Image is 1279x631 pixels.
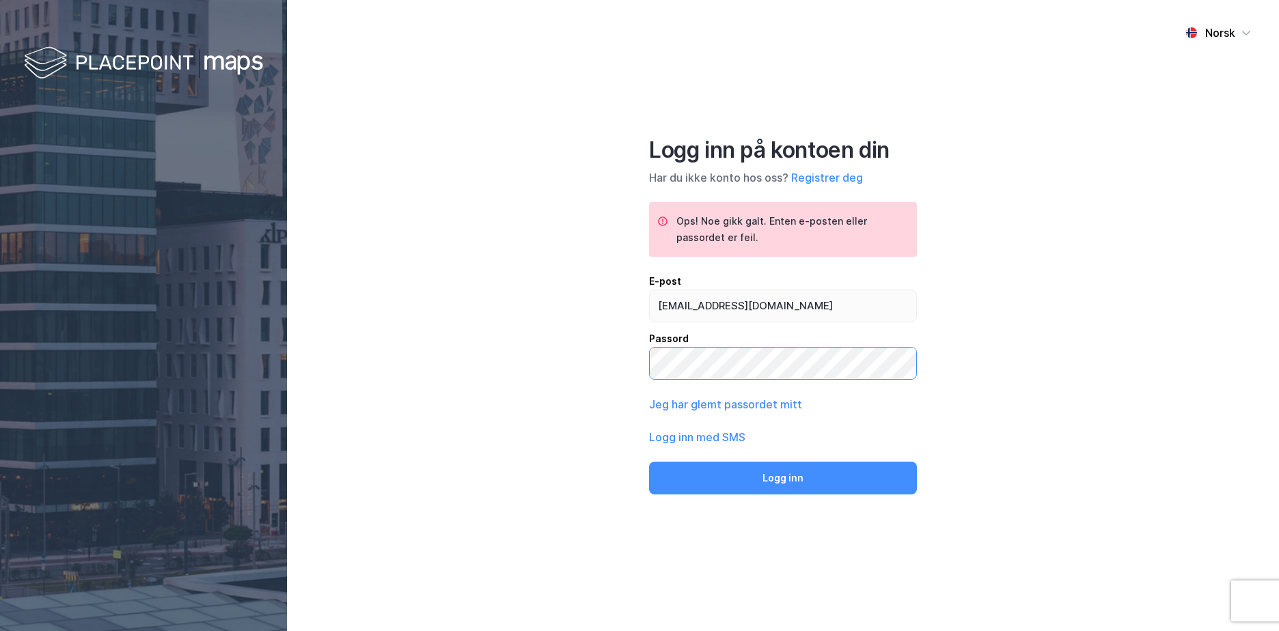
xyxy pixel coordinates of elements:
[1205,25,1235,41] div: Norsk
[649,273,917,290] div: E-post
[649,429,745,445] button: Logg inn med SMS
[676,213,906,246] div: Ops! Noe gikk galt. Enten e-posten eller passordet er feil.
[649,137,917,164] div: Logg inn på kontoen din
[791,169,863,186] button: Registrer deg
[1211,565,1279,631] iframe: Chat Widget
[649,169,917,186] div: Har du ikke konto hos oss?
[649,396,802,412] button: Jeg har glemt passordet mitt
[24,44,263,84] img: logo-white.f07954bde2210d2a523dddb988cd2aa7.svg
[649,462,917,494] button: Logg inn
[649,331,917,347] div: Passord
